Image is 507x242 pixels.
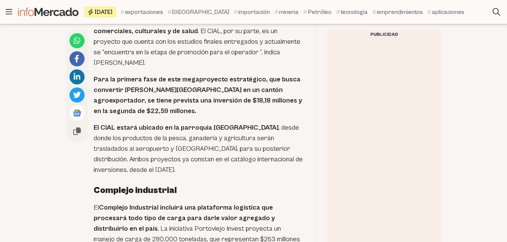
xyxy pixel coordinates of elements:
span: emprendimientos [377,8,423,17]
a: tecnologia [336,8,368,17]
span: [GEOGRAPHIC_DATA] [172,8,229,17]
a: exportaciones [120,8,163,17]
a: Petróleo [303,8,331,17]
strong: Complejo industrial [94,185,177,196]
a: mineria [274,8,299,17]
span: Petróleo [308,8,331,17]
div: Publicidad [328,30,441,39]
p: Este proyecto inmobiliario . El CIAL, por su parte, es un proyecto que cuenta con los estudios fi... [94,15,303,68]
p: , desde donde los productos de la pesca, ganadería y agricultura serán trasladados al aeropuerto ... [94,123,303,175]
a: [GEOGRAPHIC_DATA] [168,8,229,17]
a: aplicaciones [427,8,464,17]
span: mineria [279,8,299,17]
img: Infomercado Ecuador logo [18,8,79,16]
strong: Complejo Industrial incluirá una plataforma logística que procesará todo tipo de carga para darle... [94,204,275,233]
strong: El CIAL estará ubicado en la parroquia [GEOGRAPHIC_DATA] [94,124,279,132]
span: [DATE] [95,9,112,15]
span: tecnologia [341,8,368,17]
strong: Para la primera fase de este megaproyecto estratégico, que busca convertir [PERSON_NAME][GEOGRAPH... [94,75,302,115]
img: Google News logo [72,109,82,118]
span: exportaciones [125,8,163,17]
a: emprendimientos [372,8,423,17]
strong: reunirá edificaciones gubernamentales, comerciales, culturales y de salud [94,17,291,35]
span: importación [238,8,270,17]
span: aplicaciones [432,8,464,17]
a: importación [234,8,270,17]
